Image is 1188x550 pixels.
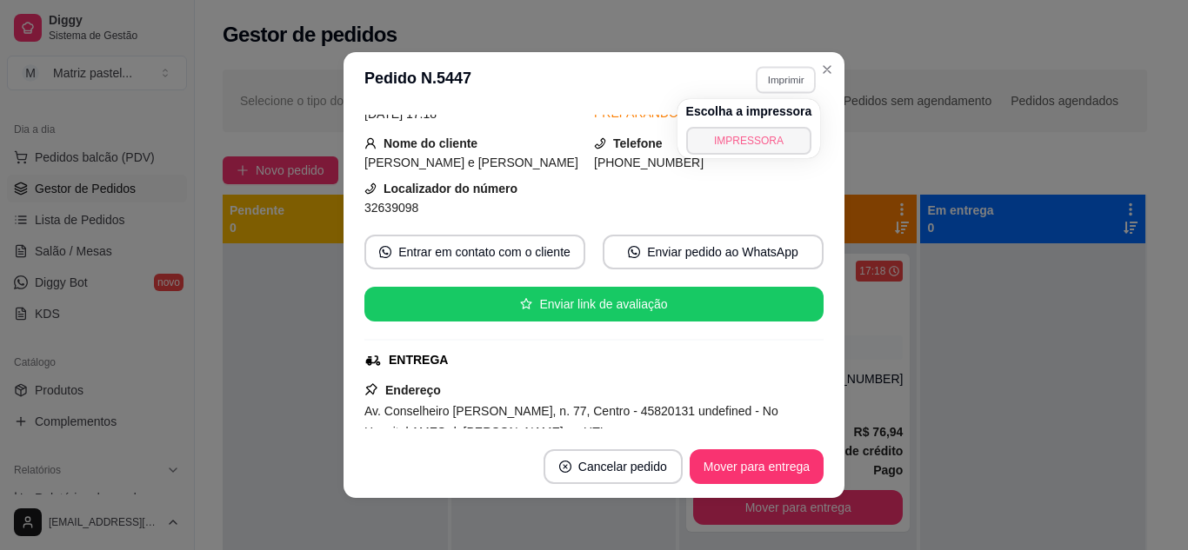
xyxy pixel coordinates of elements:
span: pushpin [364,382,378,396]
h3: Pedido N. 5447 [364,66,471,94]
button: Close [813,56,841,83]
button: IMPRESSORA [686,127,812,155]
span: [PERSON_NAME] e [PERSON_NAME] [364,156,578,169]
button: Imprimir [756,66,816,93]
span: phone [594,137,606,149]
button: close-circleCancelar pedido [544,449,683,484]
button: whats-appEntrar em contato com o cliente [364,235,585,269]
button: starEnviar link de avaliação [364,287,824,321]
span: Av. Conselheiro [PERSON_NAME], n. 77, Centro - 45820131 undefined - No Hospital AMES-dr.[PERSON_N... [364,404,778,439]
strong: Nome do cliente [384,136,477,150]
span: close-circle [559,461,571,473]
span: star [520,298,532,310]
button: whats-appEnviar pedido ao WhatsApp [603,235,824,269]
strong: Telefone [613,136,663,150]
span: [PHONE_NUMBER] [594,156,704,169]
span: whats-app [379,246,391,258]
span: user [364,137,377,149]
button: Mover para entrega [690,449,824,484]
h4: Escolha a impressora [686,103,812,120]
span: phone [364,182,377,195]
strong: Localizador do número [384,182,517,195]
span: 32639098 [364,201,418,215]
strong: Endereço [385,383,441,397]
div: ENTREGA [389,351,448,369]
span: whats-app [628,246,640,258]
